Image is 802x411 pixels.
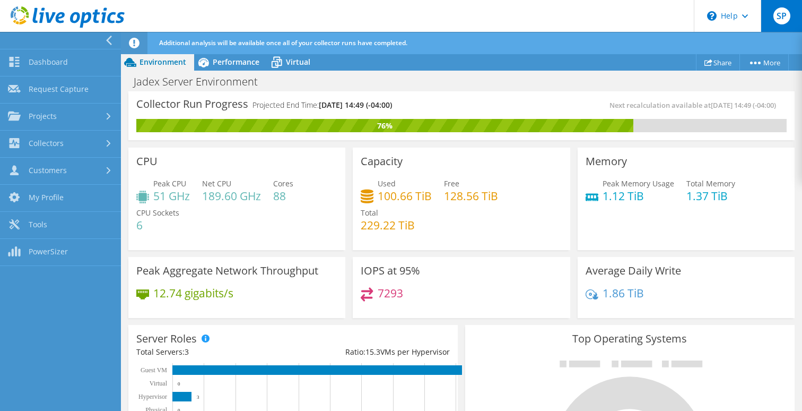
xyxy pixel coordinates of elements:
[603,178,674,189] span: Peak Memory Usage
[609,100,781,110] span: Next recalculation available at
[361,208,378,218] span: Total
[202,190,261,202] h4: 189.60 GHz
[138,393,167,400] text: Hypervisor
[686,178,735,189] span: Total Memory
[178,381,180,387] text: 0
[153,190,190,202] h4: 51 GHz
[140,57,186,67] span: Environment
[707,11,717,21] svg: \n
[473,333,787,345] h3: Top Operating Systems
[603,190,674,202] h4: 1.12 TiB
[286,57,310,67] span: Virtual
[141,366,167,374] text: Guest VM
[361,265,420,277] h3: IOPS at 95%
[319,100,392,110] span: [DATE] 14:49 (-04:00)
[136,333,197,345] h3: Server Roles
[711,100,776,110] span: [DATE] 14:49 (-04:00)
[586,265,681,277] h3: Average Daily Write
[273,178,293,189] span: Cores
[150,380,168,387] text: Virtual
[378,178,396,189] span: Used
[252,99,392,111] h4: Projected End Time:
[136,208,179,218] span: CPU Sockets
[773,7,790,24] span: SP
[293,346,449,358] div: Ratio: VMs per Hypervisor
[136,346,293,358] div: Total Servers:
[361,156,403,167] h3: Capacity
[365,347,380,357] span: 15.3
[129,76,274,88] h1: Jadex Server Environment
[361,219,415,231] h4: 229.22 TiB
[136,156,158,167] h3: CPU
[153,287,233,299] h4: 12.74 gigabits/s
[378,190,432,202] h4: 100.66 TiB
[586,156,627,167] h3: Memory
[202,178,231,189] span: Net CPU
[739,54,789,71] a: More
[213,57,259,67] span: Performance
[197,395,199,400] text: 3
[603,287,644,299] h4: 1.86 TiB
[444,190,498,202] h4: 128.56 TiB
[136,219,179,231] h4: 6
[273,190,293,202] h4: 88
[185,347,189,357] span: 3
[159,38,407,47] span: Additional analysis will be available once all of your collector runs have completed.
[444,178,459,189] span: Free
[136,265,318,277] h3: Peak Aggregate Network Throughput
[136,120,633,132] div: 76%
[686,190,735,202] h4: 1.37 TiB
[696,54,740,71] a: Share
[378,287,403,299] h4: 7293
[153,178,186,189] span: Peak CPU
